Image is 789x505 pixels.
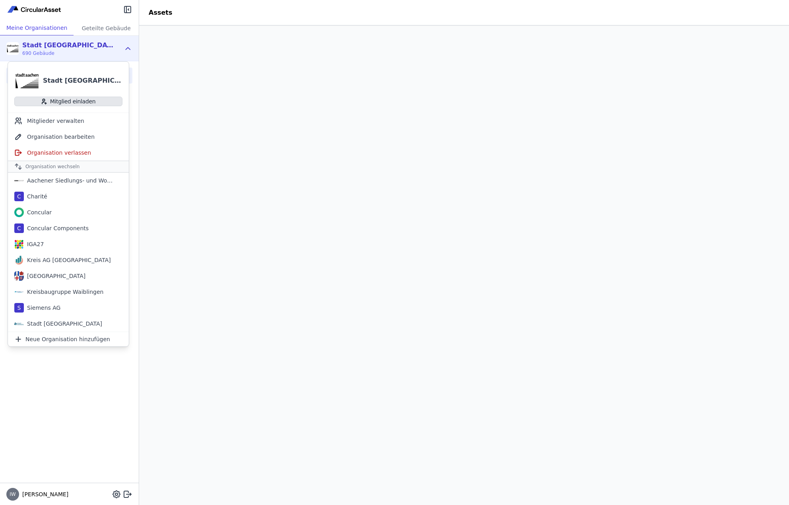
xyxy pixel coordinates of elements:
div: C [14,223,24,233]
img: Stadt Aachen Gebäudemanagement [6,42,19,55]
div: S [14,303,24,313]
div: Organisation bearbeiten [8,129,129,145]
div: Stadt [GEOGRAPHIC_DATA] Gebäudemanagement [22,41,114,50]
div: Concular Components [24,224,89,232]
div: [GEOGRAPHIC_DATA] [24,272,85,280]
span: Neue Organisation hinzufügen [25,335,110,343]
iframe: retool [139,25,789,505]
img: Kreis Bergstraße [14,271,24,281]
div: IGA27 [24,240,44,248]
img: Aachener Siedlungs- und Wohnungsgesellschaft mbH [14,176,24,185]
div: Siemens AG [24,304,60,312]
div: Kreis AG [GEOGRAPHIC_DATA] [24,256,111,264]
div: Concular [24,208,52,216]
span: IW [10,492,16,497]
div: Stadt [GEOGRAPHIC_DATA] [24,320,102,328]
img: Concular [6,5,63,14]
div: Mitglieder verwalten [8,113,129,129]
img: Concular [14,208,24,217]
div: Aachener Siedlungs- und Wohnungsgesellschaft mbH [24,177,115,185]
div: Assets [139,8,182,17]
img: Kreis AG Germany [14,255,24,265]
div: Organisation wechseln [8,161,129,173]
span: [PERSON_NAME] [19,490,68,498]
div: Charité [24,192,47,200]
button: Mitglied einladen [14,97,122,106]
div: Geteilte Gebäude [74,21,139,35]
div: Organisation verlassen [8,145,129,161]
img: IGA27 [14,239,24,249]
img: Stadt Aachen Gebäudemanagement [14,68,40,93]
div: C [14,192,24,201]
img: Kreisbaugruppe Waiblingen [14,287,24,297]
span: 690 Gebäude [22,50,114,56]
div: Kreisbaugruppe Waiblingen [24,288,103,296]
img: Stadt Eschweiler [14,319,24,328]
div: Stadt [GEOGRAPHIC_DATA] Gebäudemanagement [43,76,122,85]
